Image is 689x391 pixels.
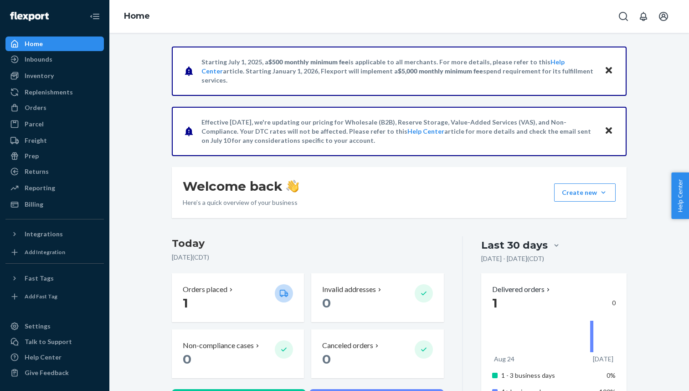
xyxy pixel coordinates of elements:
[5,68,104,83] a: Inventory
[25,200,43,209] div: Billing
[25,337,72,346] div: Talk to Support
[25,248,65,256] div: Add Integration
[5,149,104,163] a: Prep
[603,125,615,138] button: Close
[183,178,299,194] h1: Welcome back
[25,353,62,362] div: Help Center
[183,351,191,367] span: 0
[5,334,104,349] a: Talk to Support
[10,12,49,21] img: Flexport logo
[183,198,299,207] p: Here’s a quick overview of your business
[654,7,673,26] button: Open account menu
[5,36,104,51] a: Home
[25,71,54,80] div: Inventory
[481,254,544,263] p: [DATE] - [DATE] ( CDT )
[5,245,104,260] a: Add Integration
[25,55,52,64] div: Inbounds
[201,118,596,145] p: Effective [DATE], we're updating our pricing for Wholesale (B2B), Reserve Storage, Value-Added Se...
[201,57,596,85] p: Starting July 1, 2025, a is applicable to all merchants. For more details, please refer to this a...
[5,271,104,286] button: Fast Tags
[5,319,104,334] a: Settings
[25,322,51,331] div: Settings
[322,295,331,311] span: 0
[607,371,616,379] span: 0%
[25,274,54,283] div: Fast Tags
[5,181,104,195] a: Reporting
[322,284,376,295] p: Invalid addresses
[25,120,44,129] div: Parcel
[603,64,615,78] button: Close
[86,7,104,26] button: Close Navigation
[5,133,104,148] a: Freight
[25,167,49,176] div: Returns
[492,284,552,295] button: Delivered orders
[25,292,57,300] div: Add Fast Tag
[25,88,73,97] div: Replenishments
[634,7,653,26] button: Open notifications
[322,340,373,351] p: Canceled orders
[25,183,55,193] div: Reporting
[492,295,498,311] span: 1
[183,284,227,295] p: Orders placed
[183,340,254,351] p: Non-compliance cases
[25,229,63,239] div: Integrations
[25,103,46,112] div: Orders
[398,67,483,75] span: $5,000 monthly minimum fee
[481,238,548,252] div: Last 30 days
[501,371,591,380] p: 1 - 3 business days
[554,183,616,202] button: Create new
[172,236,444,251] h3: Today
[407,127,444,135] a: Help Center
[671,172,689,219] button: Help Center
[311,329,443,378] button: Canceled orders 0
[5,197,104,212] a: Billing
[5,85,104,99] a: Replenishments
[25,368,69,377] div: Give Feedback
[183,295,188,311] span: 1
[492,295,616,311] div: 0
[25,39,43,48] div: Home
[494,355,514,364] p: Aug 24
[5,350,104,365] a: Help Center
[5,117,104,131] a: Parcel
[5,52,104,67] a: Inbounds
[5,164,104,179] a: Returns
[124,11,150,21] a: Home
[322,351,331,367] span: 0
[117,3,157,30] ol: breadcrumbs
[172,329,304,378] button: Non-compliance cases 0
[172,273,304,322] button: Orders placed 1
[25,151,39,161] div: Prep
[593,355,613,364] p: [DATE]
[286,180,299,193] img: hand-wave emoji
[5,289,104,304] a: Add Fast Tag
[25,136,47,145] div: Freight
[5,227,104,241] button: Integrations
[311,273,443,322] button: Invalid addresses 0
[268,58,349,66] span: $500 monthly minimum fee
[5,100,104,115] a: Orders
[5,365,104,380] button: Give Feedback
[614,7,632,26] button: Open Search Box
[172,253,444,262] p: [DATE] ( CDT )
